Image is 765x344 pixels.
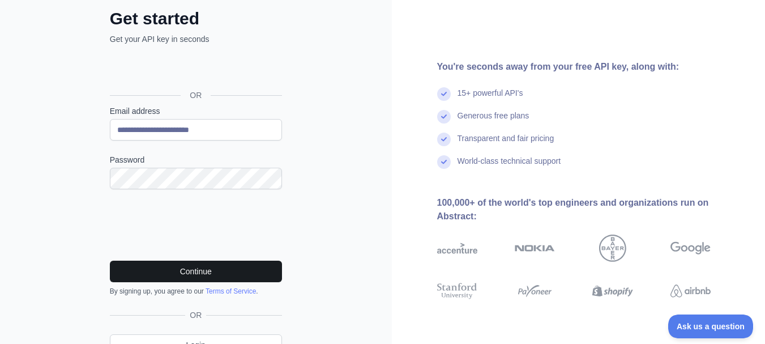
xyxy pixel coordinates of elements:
button: Continue [110,261,282,282]
p: Get your API key in seconds [110,33,282,45]
div: 15+ powerful API's [458,87,523,110]
iframe: Toggle Customer Support [668,315,754,338]
label: Password [110,154,282,165]
div: You're seconds away from your free API key, along with: [437,60,747,74]
a: Terms of Service [206,287,256,295]
div: By signing up, you agree to our . [110,287,282,296]
img: shopify [592,281,632,301]
iframe: reCAPTCHA [110,203,282,247]
img: google [670,235,711,262]
img: payoneer [515,281,555,301]
span: OR [185,309,206,321]
img: bayer [599,235,626,262]
img: nokia [515,235,555,262]
img: check mark [437,133,451,146]
img: stanford university [437,281,477,301]
div: 100,000+ of the world's top engineers and organizations run on Abstract: [437,196,747,223]
img: check mark [437,87,451,101]
img: check mark [437,155,451,169]
img: accenture [437,235,477,262]
div: Transparent and fair pricing [458,133,554,155]
label: Email address [110,105,282,117]
span: OR [181,90,211,101]
img: check mark [437,110,451,124]
div: Generous free plans [458,110,529,133]
img: airbnb [670,281,711,301]
div: World-class technical support [458,155,561,178]
h2: Get started [110,9,282,29]
iframe: Sign in with Google Button [104,57,285,82]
